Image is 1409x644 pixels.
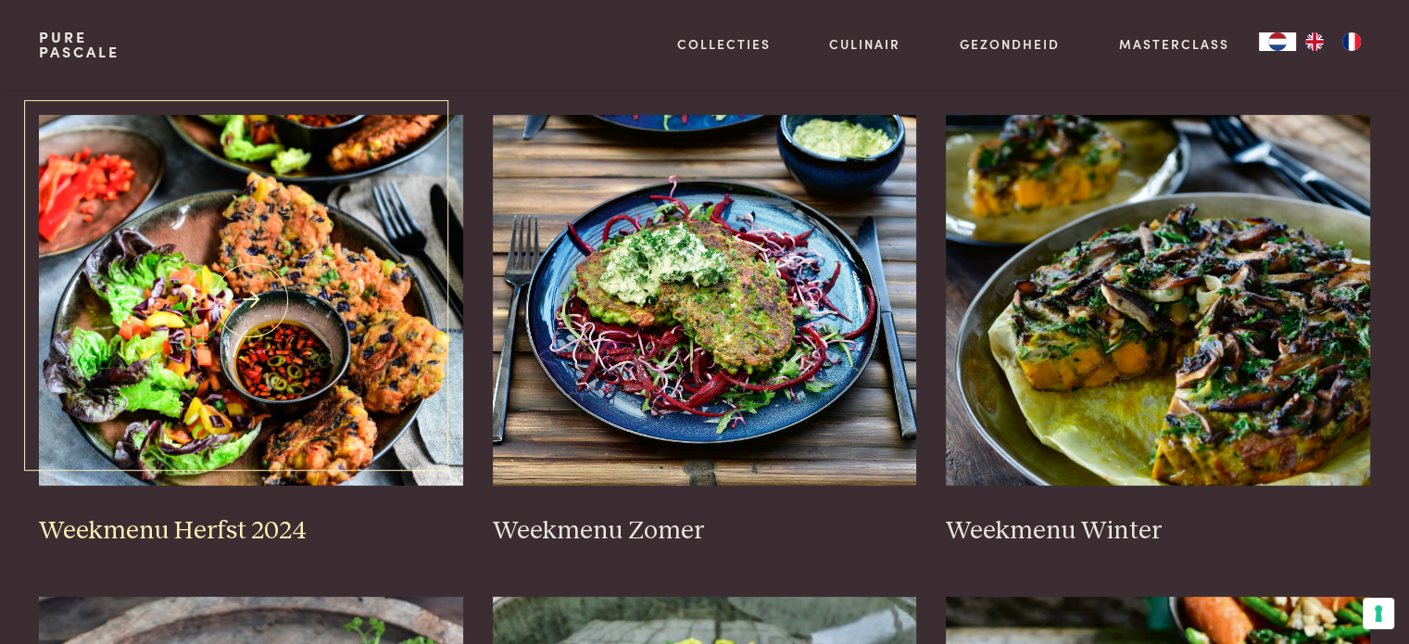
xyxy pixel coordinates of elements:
button: Uw voorkeuren voor toestemming voor trackingtechnologieën [1363,598,1394,629]
img: Weekmenu Herfst 2024 [39,115,463,486]
a: NL [1259,32,1296,51]
a: Gezondheid [960,34,1060,54]
a: Culinair [829,34,900,54]
a: PurePascale [39,30,120,59]
a: Collecties [677,34,771,54]
a: Masterclass [1119,34,1229,54]
h3: Weekmenu Winter [946,515,1370,548]
h3: Weekmenu Herfst 2024 [39,515,463,548]
h3: Weekmenu Zomer [493,515,917,548]
aside: Language selected: Nederlands [1259,32,1370,51]
a: FR [1333,32,1370,51]
img: Weekmenu Zomer [493,115,917,486]
a: Weekmenu Winter Weekmenu Winter [946,115,1370,547]
img: Weekmenu Winter [946,115,1370,486]
a: Weekmenu Zomer Weekmenu Zomer [493,115,917,547]
div: Language [1259,32,1296,51]
a: Weekmenu Herfst 2024 Weekmenu Herfst 2024 [39,115,463,547]
ul: Language list [1296,32,1370,51]
a: EN [1296,32,1333,51]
